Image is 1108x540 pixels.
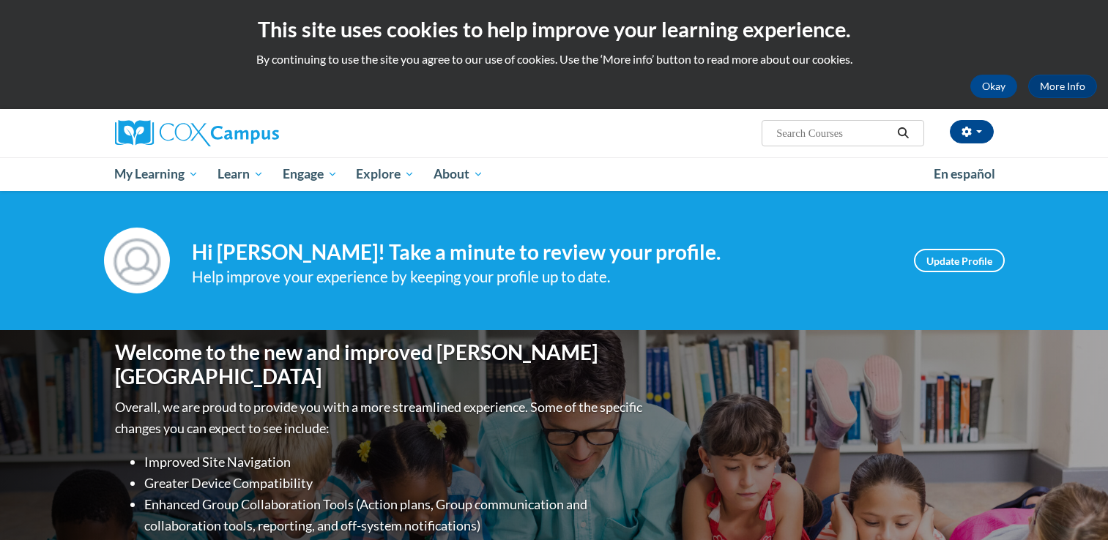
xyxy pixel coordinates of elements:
iframe: Button to launch messaging window [1049,481,1096,528]
span: En español [934,166,995,181]
button: Account Settings [950,120,994,143]
div: Help improve your experience by keeping your profile up to date. [192,265,892,289]
button: Okay [970,75,1017,98]
button: Search [892,124,914,142]
img: Cox Campus [115,120,279,146]
a: Engage [273,157,347,191]
span: My Learning [114,165,198,183]
p: By continuing to use the site you agree to our use of cookies. Use the ‘More info’ button to read... [11,51,1097,67]
h1: Welcome to the new and improved [PERSON_NAME][GEOGRAPHIC_DATA] [115,340,646,389]
li: Improved Site Navigation [144,451,646,473]
li: Greater Device Compatibility [144,473,646,494]
a: Explore [346,157,424,191]
a: Learn [208,157,273,191]
a: En español [924,159,1005,190]
a: My Learning [105,157,209,191]
div: Main menu [93,157,1016,191]
input: Search Courses [775,124,892,142]
a: Update Profile [914,249,1005,272]
p: Overall, we are proud to provide you with a more streamlined experience. Some of the specific cha... [115,397,646,439]
img: Profile Image [104,228,170,293]
span: About [434,165,483,183]
a: Cox Campus [115,120,393,146]
span: Explore [356,165,414,183]
span: Engage [283,165,338,183]
a: More Info [1028,75,1097,98]
a: About [424,157,493,191]
span: Learn [217,165,264,183]
li: Enhanced Group Collaboration Tools (Action plans, Group communication and collaboration tools, re... [144,494,646,536]
h2: This site uses cookies to help improve your learning experience. [11,15,1097,44]
h4: Hi [PERSON_NAME]! Take a minute to review your profile. [192,240,892,265]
